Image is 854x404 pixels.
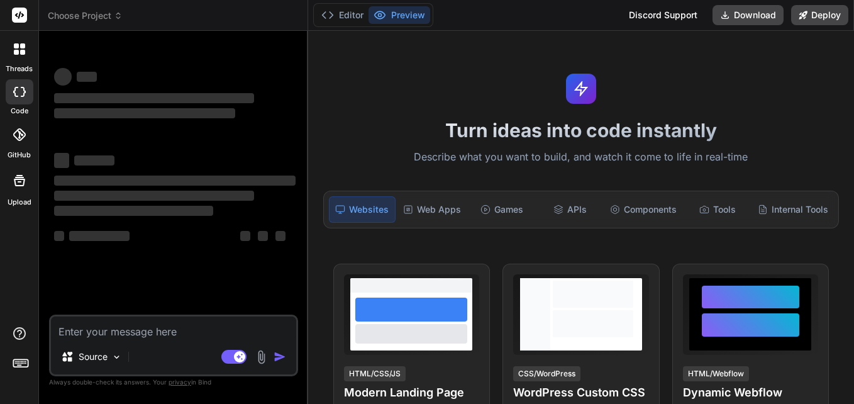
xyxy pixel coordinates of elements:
[275,231,286,241] span: ‌
[240,231,250,241] span: ‌
[8,150,31,160] label: GitHub
[316,149,846,166] p: Describe what you want to build, and watch it come to life in real-time
[54,93,254,103] span: ‌
[683,366,749,381] div: HTML/Webflow
[684,196,750,223] div: Tools
[369,6,430,24] button: Preview
[8,197,31,208] label: Upload
[54,153,69,168] span: ‌
[74,155,114,166] span: ‌
[54,68,72,86] span: ‌
[79,351,108,363] p: Source
[258,231,268,241] span: ‌
[513,384,648,401] h4: WordPress Custom CSS
[537,196,603,223] div: APIs
[398,196,466,223] div: Web Apps
[254,350,269,364] img: attachment
[11,106,28,116] label: code
[6,64,33,74] label: threads
[329,196,396,223] div: Websites
[48,9,123,22] span: Choose Project
[54,176,296,186] span: ‌
[69,231,130,241] span: ‌
[753,196,833,223] div: Internal Tools
[791,5,848,25] button: Deploy
[316,119,846,142] h1: Turn ideas into code instantly
[513,366,580,381] div: CSS/WordPress
[316,6,369,24] button: Editor
[344,384,479,401] h4: Modern Landing Page
[54,191,254,201] span: ‌
[713,5,784,25] button: Download
[77,72,97,82] span: ‌
[605,196,682,223] div: Components
[469,196,535,223] div: Games
[54,231,64,241] span: ‌
[111,352,122,362] img: Pick Models
[49,376,298,388] p: Always double-check its answers. Your in Bind
[344,366,406,381] div: HTML/CSS/JS
[621,5,705,25] div: Discord Support
[54,108,235,118] span: ‌
[274,351,286,363] img: icon
[54,206,213,216] span: ‌
[169,378,191,386] span: privacy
